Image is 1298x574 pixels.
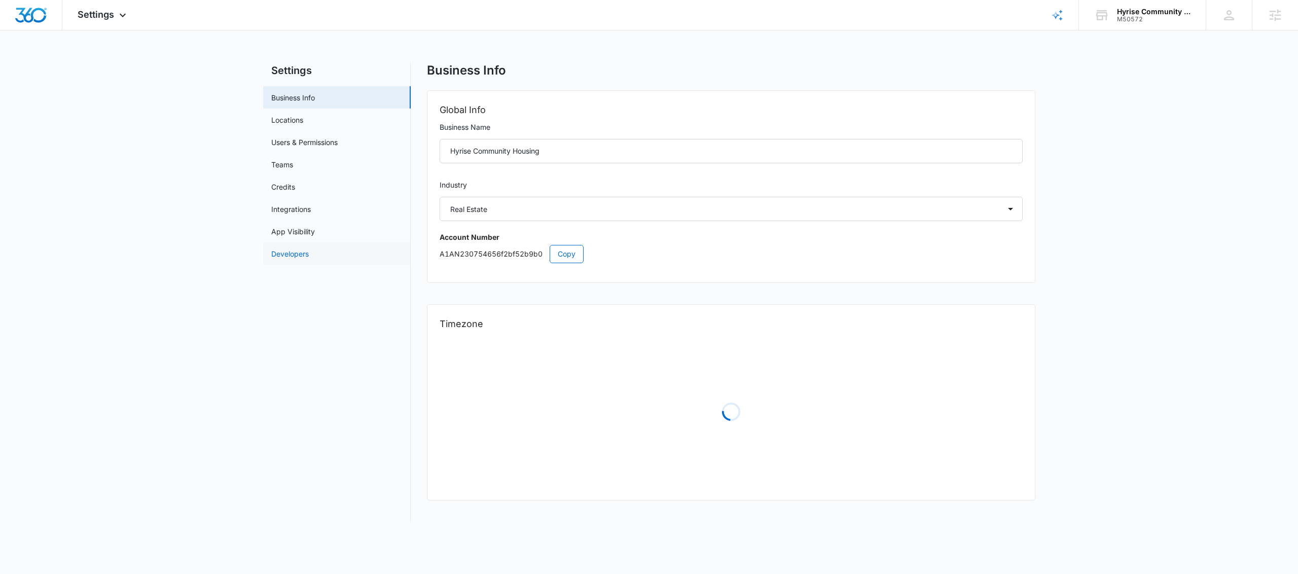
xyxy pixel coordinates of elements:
[271,226,315,237] a: App Visibility
[271,182,295,192] a: Credits
[263,63,411,78] h2: Settings
[440,233,499,241] strong: Account Number
[271,204,311,214] a: Integrations
[78,9,114,20] span: Settings
[427,63,506,78] h1: Business Info
[440,180,1023,191] label: Industry
[271,115,303,125] a: Locations
[440,103,1023,117] h2: Global Info
[440,122,1023,133] label: Business Name
[271,92,315,103] a: Business Info
[1117,8,1191,16] div: account name
[271,248,309,259] a: Developers
[1117,16,1191,23] div: account id
[440,245,1023,263] p: A1AN230754656f2bf52b9b0
[271,159,293,170] a: Teams
[440,317,1023,331] h2: Timezone
[550,245,584,263] button: Copy
[271,137,338,148] a: Users & Permissions
[558,248,575,260] span: Copy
